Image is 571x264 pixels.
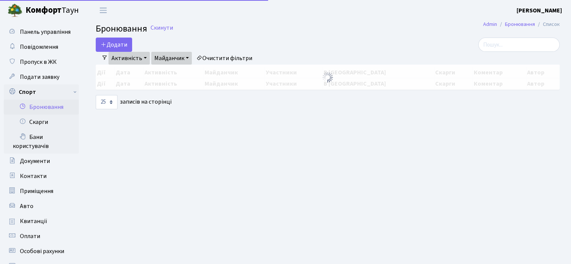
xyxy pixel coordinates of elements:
a: Скинути [151,24,173,32]
span: Квитанції [20,217,47,225]
span: Авто [20,202,33,210]
nav: breadcrumb [472,17,571,32]
a: Бронювання [505,20,535,28]
span: Бронювання [96,22,147,35]
li: Список [535,20,560,29]
a: Повідомлення [4,39,79,54]
a: Скарги [4,115,79,130]
a: Очистити фільтри [193,52,255,65]
label: записів на сторінці [96,95,172,109]
span: Подати заявку [20,73,59,81]
a: Майданчик [151,52,192,65]
a: Подати заявку [4,69,79,84]
img: Обробка... [322,71,334,83]
span: Особові рахунки [20,247,64,255]
a: Пропуск в ЖК [4,54,79,69]
span: Повідомлення [20,43,58,51]
span: Контакти [20,172,47,180]
img: logo.png [8,3,23,18]
a: [PERSON_NAME] [517,6,562,15]
a: Спорт [4,84,79,100]
select: записів на сторінці [96,95,118,109]
a: Документи [4,154,79,169]
a: Приміщення [4,184,79,199]
a: Особові рахунки [4,244,79,259]
a: Панель управління [4,24,79,39]
a: Активність [108,52,150,65]
a: Контакти [4,169,79,184]
b: Комфорт [26,4,62,16]
a: Admin [483,20,497,28]
span: Панель управління [20,28,71,36]
a: Авто [4,199,79,214]
a: Оплати [4,229,79,244]
input: Пошук... [478,38,560,52]
span: Оплати [20,232,40,240]
span: Таун [26,4,79,17]
a: Бронювання [4,100,79,115]
a: Квитанції [4,214,79,229]
a: Бани користувачів [4,130,79,154]
span: Приміщення [20,187,53,195]
span: Документи [20,157,50,165]
button: Переключити навігацію [94,4,113,17]
span: Пропуск в ЖК [20,58,57,66]
button: Додати [96,38,132,52]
